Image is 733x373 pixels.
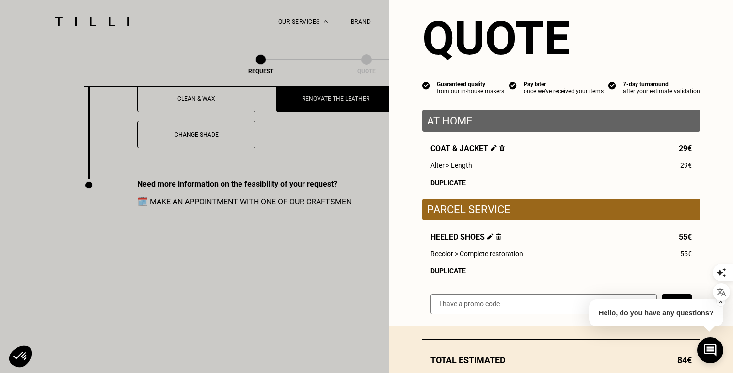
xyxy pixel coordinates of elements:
img: icon list info [422,81,430,90]
div: after your estimate validation [623,88,700,94]
span: 29€ [679,144,692,153]
img: icon list info [608,81,616,90]
span: 55€ [680,250,692,258]
p: At home [427,115,695,127]
p: Parcel service [427,203,695,216]
span: Alter > Length [430,161,472,169]
img: icon list info [509,81,517,90]
div: Pay later [524,81,604,88]
span: Coat & jacket [430,144,505,153]
span: 29€ [680,161,692,169]
img: Edit [491,145,497,151]
span: Heeled shoes [430,233,501,242]
div: once we’ve received your items [524,88,604,94]
p: Hello, do you have any questions? [589,299,723,326]
section: Quote [422,11,700,65]
div: Duplicate [430,267,692,275]
span: Recolor > Complete restoration [430,250,523,258]
div: Guaranteed quality [437,81,504,88]
input: I have a promo code [430,294,657,314]
span: 55€ [679,233,692,242]
span: 84€ [677,355,692,365]
div: Total estimated [422,355,700,365]
button: X [716,296,726,307]
img: Delete [496,233,501,240]
img: Delete [499,145,505,151]
div: 7-day turnaround [623,81,700,88]
div: from our in-house makers [437,88,504,94]
img: Edit [487,233,494,240]
div: Duplicate [430,179,692,186]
